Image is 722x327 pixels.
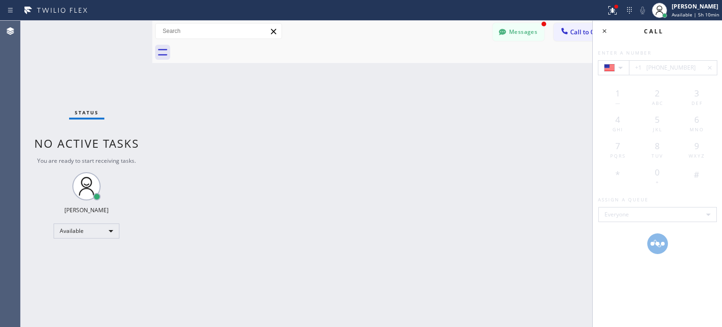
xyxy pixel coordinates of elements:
span: # [694,169,699,180]
span: Enter a number [598,49,651,56]
span: Call [644,27,664,35]
button: Call to Customer [554,23,626,41]
span: Status [75,109,99,116]
div: [PERSON_NAME] [672,2,719,10]
span: 3 [694,88,699,99]
input: Search [156,24,282,39]
div: Available [54,223,119,239]
span: Assign a queue [598,196,649,203]
span: PQRS [610,152,626,159]
div: Everyone [598,207,717,222]
span: 4 [615,114,620,125]
span: GHI [612,126,623,133]
span: MNO [690,126,704,133]
span: + [656,179,659,185]
span: 7 [615,140,620,152]
button: Messages [493,23,544,41]
span: Call to Customer [570,28,620,36]
div: [PERSON_NAME] [64,206,109,214]
span: No active tasks [34,136,139,151]
button: Mute [636,4,649,17]
span: — [615,100,621,106]
span: 1 [615,88,620,99]
span: DEF [691,100,703,106]
span: 9 [694,140,699,152]
span: 2 [655,88,659,99]
span: JKL [653,126,662,133]
span: 0 [655,167,659,178]
span: Available | 5h 10min [672,11,719,18]
span: ABC [652,100,663,106]
span: 6 [694,114,699,125]
span: WXYZ [689,152,705,159]
span: You are ready to start receiving tasks. [37,157,136,165]
span: 8 [655,140,659,152]
span: TUV [651,152,663,159]
span: 5 [655,114,659,125]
